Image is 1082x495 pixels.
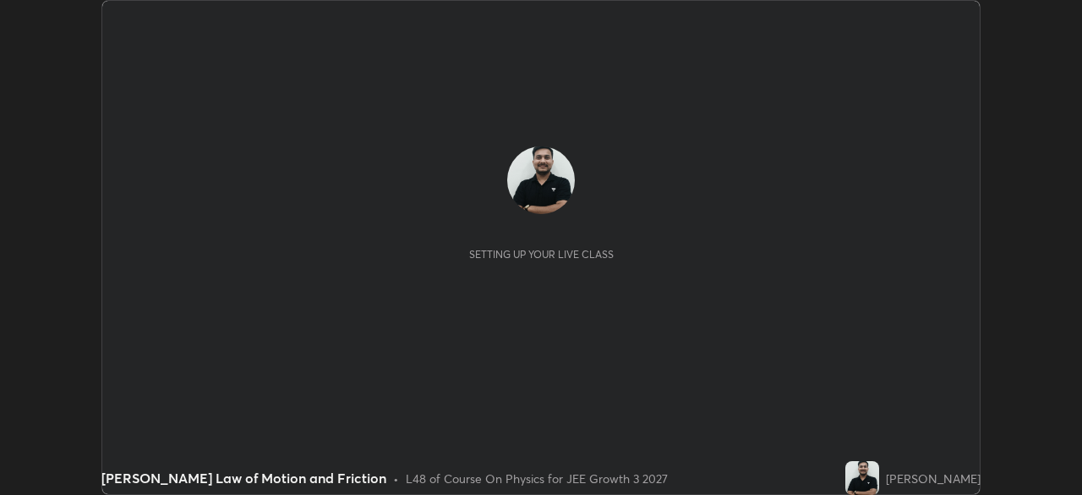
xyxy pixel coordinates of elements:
div: • [393,470,399,487]
div: [PERSON_NAME] Law of Motion and Friction [101,468,386,488]
div: Setting up your live class [469,248,614,261]
div: [PERSON_NAME] [886,470,981,487]
img: afe22e03c4c2466bab4a7a088f75780d.jpg [845,461,879,495]
img: afe22e03c4c2466bab4a7a088f75780d.jpg [507,146,575,214]
div: L48 of Course On Physics for JEE Growth 3 2027 [406,470,668,487]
